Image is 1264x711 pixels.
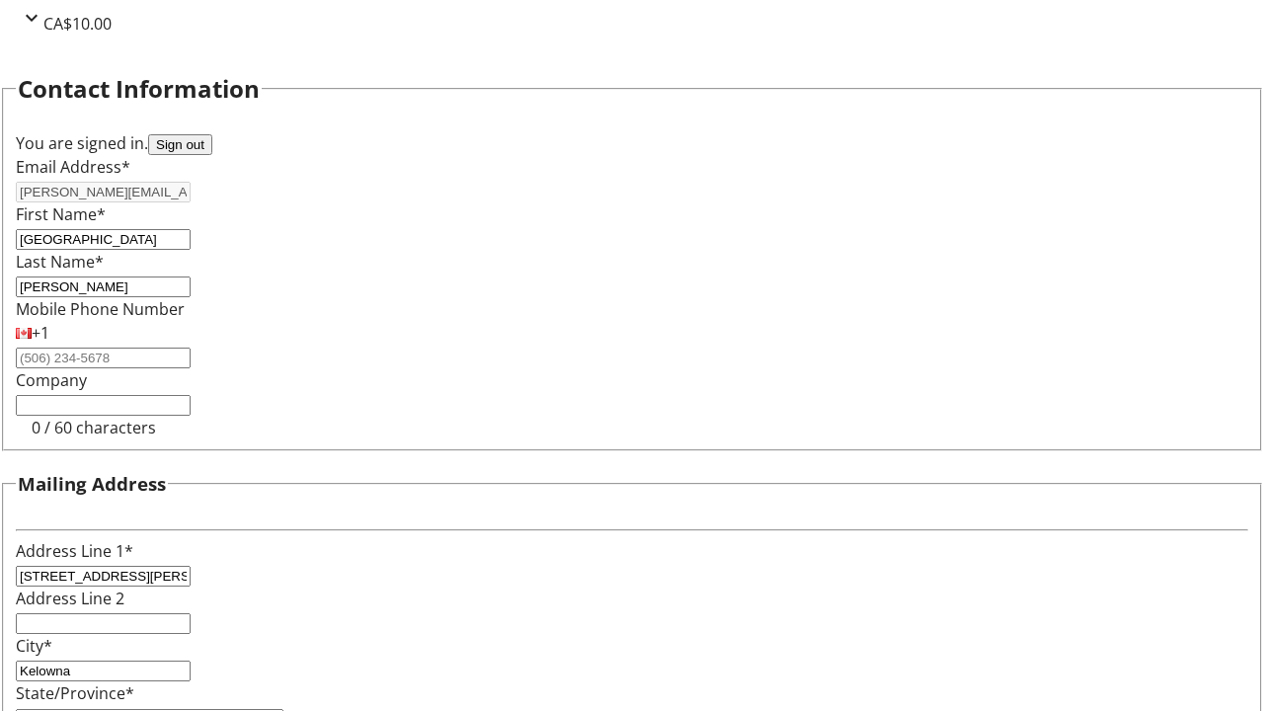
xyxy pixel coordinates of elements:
[16,251,104,273] label: Last Name*
[16,682,134,704] label: State/Province*
[148,134,212,155] button: Sign out
[32,417,156,438] tr-character-limit: 0 / 60 characters
[16,298,185,320] label: Mobile Phone Number
[16,156,130,178] label: Email Address*
[16,661,191,681] input: City
[16,348,191,368] input: (506) 234-5678
[16,635,52,657] label: City*
[18,470,166,498] h3: Mailing Address
[43,13,112,35] span: CA$10.00
[16,540,133,562] label: Address Line 1*
[16,369,87,391] label: Company
[16,566,191,587] input: Address
[16,588,124,609] label: Address Line 2
[16,203,106,225] label: First Name*
[16,131,1248,155] div: You are signed in.
[18,71,260,107] h2: Contact Information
